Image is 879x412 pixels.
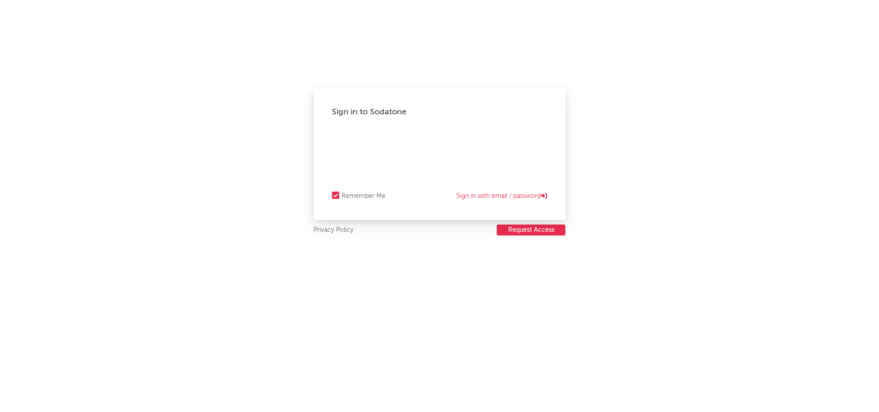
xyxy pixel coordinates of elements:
[314,225,353,236] a: Privacy Policy
[332,107,547,118] div: Sign in to Sodatone
[497,225,565,235] button: Request Access
[342,191,385,202] div: Remember Me
[456,191,547,202] a: Sign in with email / password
